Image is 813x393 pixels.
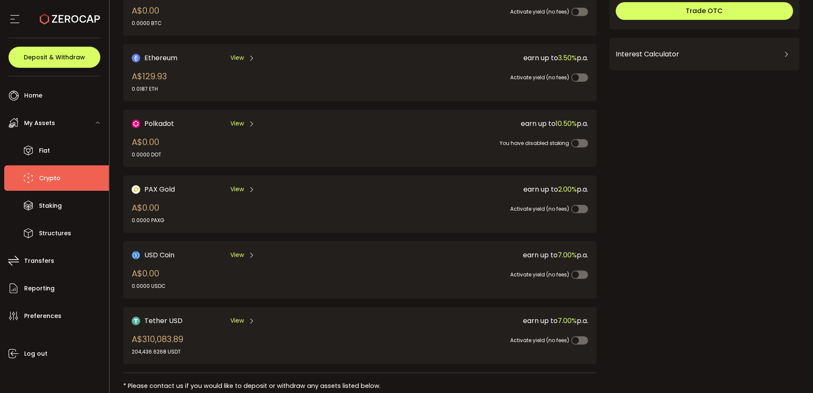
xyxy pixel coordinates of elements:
[39,227,71,240] span: Structures
[510,271,569,278] span: Activate yield (no fees)
[132,185,140,194] img: PAX Gold
[510,337,569,344] span: Activate yield (no fees)
[230,53,244,62] span: View
[123,382,597,390] div: * Please contact us if you would like to deposit or withdraw any assets listed below.
[354,53,588,63] div: earn up to p.a.
[144,315,183,326] span: Tether USD
[132,217,164,224] div: 0.0000 PAXG
[556,119,577,128] span: 10.50%
[8,47,100,68] button: Deposit & Withdraw
[771,352,813,393] iframe: Chat Widget
[132,317,140,325] img: Tether USD
[39,145,50,157] span: Fiat
[24,255,54,267] span: Transfers
[24,117,55,129] span: My Assets
[354,184,588,195] div: earn up to p.a.
[132,54,140,62] img: Ethereum
[230,251,244,259] span: View
[132,136,161,159] div: A$0.00
[132,282,166,290] div: 0.0000 USDC
[510,205,569,212] span: Activate yield (no fees)
[230,119,244,128] span: View
[24,89,42,102] span: Home
[616,2,793,20] button: Trade OTC
[686,6,723,16] span: Trade OTC
[24,348,47,360] span: Log out
[144,53,177,63] span: Ethereum
[510,74,569,81] span: Activate yield (no fees)
[558,53,577,63] span: 3.50%
[558,184,577,194] span: 2.00%
[132,267,166,290] div: A$0.00
[616,44,793,64] div: Interest Calculator
[230,316,244,325] span: View
[24,54,85,60] span: Deposit & Withdraw
[39,200,62,212] span: Staking
[132,348,183,356] div: 204,436.6268 USDT
[500,139,569,147] span: You have disabled staking
[132,70,167,93] div: A$129.93
[24,282,55,295] span: Reporting
[24,310,61,322] span: Preferences
[132,85,167,93] div: 0.0187 ETH
[144,184,175,195] span: PAX Gold
[132,20,162,27] div: 0.0000 BTC
[132,251,140,259] img: USD Coin
[132,201,164,224] div: A$0.00
[132,333,183,356] div: A$310,083.89
[354,118,588,129] div: earn up to p.a.
[558,316,577,326] span: 7.00%
[132,4,162,27] div: A$0.00
[510,8,569,15] span: Activate yield (no fees)
[144,250,174,260] span: USD Coin
[354,315,588,326] div: earn up to p.a.
[144,118,174,129] span: Polkadot
[39,172,61,184] span: Crypto
[132,151,161,159] div: 0.0000 DOT
[132,120,140,128] img: DOT
[230,185,244,194] span: View
[354,250,588,260] div: earn up to p.a.
[558,250,577,260] span: 7.00%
